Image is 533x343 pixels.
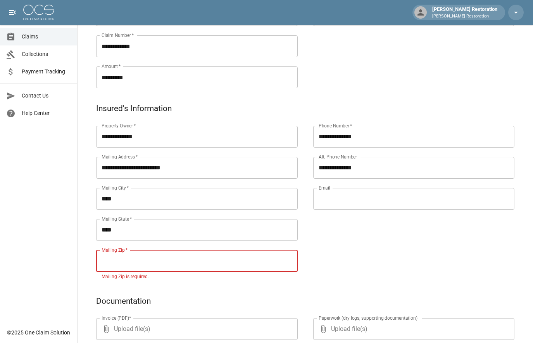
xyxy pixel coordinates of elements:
[22,92,71,100] span: Contact Us
[102,153,138,160] label: Mailing Address
[22,50,71,58] span: Collections
[319,315,417,321] label: Paperwork (dry logs, supporting documentation)
[102,122,136,129] label: Property Owner
[319,122,352,129] label: Phone Number
[319,185,330,191] label: Email
[102,63,121,70] label: Amount
[5,5,20,20] button: open drawer
[102,273,292,281] p: Mailing Zip is required.
[22,33,71,41] span: Claims
[319,153,357,160] label: Alt. Phone Number
[331,318,494,340] span: Upload file(s)
[102,32,134,38] label: Claim Number
[429,5,500,19] div: [PERSON_NAME] Restoration
[7,329,70,336] div: © 2025 One Claim Solution
[22,109,71,117] span: Help Center
[23,5,54,20] img: ocs-logo-white-transparent.png
[102,315,131,321] label: Invoice (PDF)*
[102,216,132,222] label: Mailing State
[102,247,128,253] label: Mailing Zip
[102,185,129,191] label: Mailing City
[432,13,497,20] p: [PERSON_NAME] Restoration
[114,318,277,340] span: Upload file(s)
[22,68,71,76] span: Payment Tracking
